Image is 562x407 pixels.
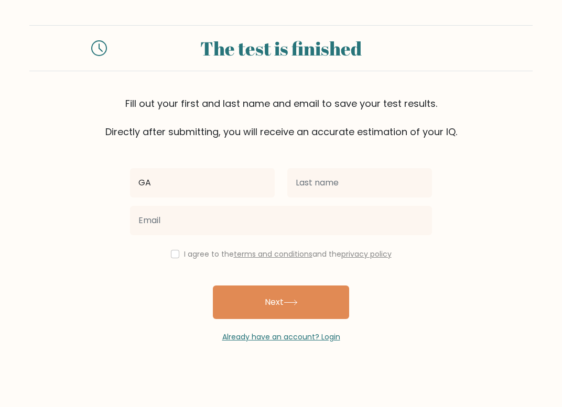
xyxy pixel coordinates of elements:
[213,285,349,319] button: Next
[234,249,312,259] a: terms and conditions
[130,206,432,235] input: Email
[184,249,392,259] label: I agree to the and the
[222,332,340,342] a: Already have an account? Login
[120,34,442,62] div: The test is finished
[341,249,392,259] a: privacy policy
[287,168,432,197] input: Last name
[29,96,533,139] div: Fill out your first and last name and email to save your test results. Directly after submitting,...
[130,168,275,197] input: First name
